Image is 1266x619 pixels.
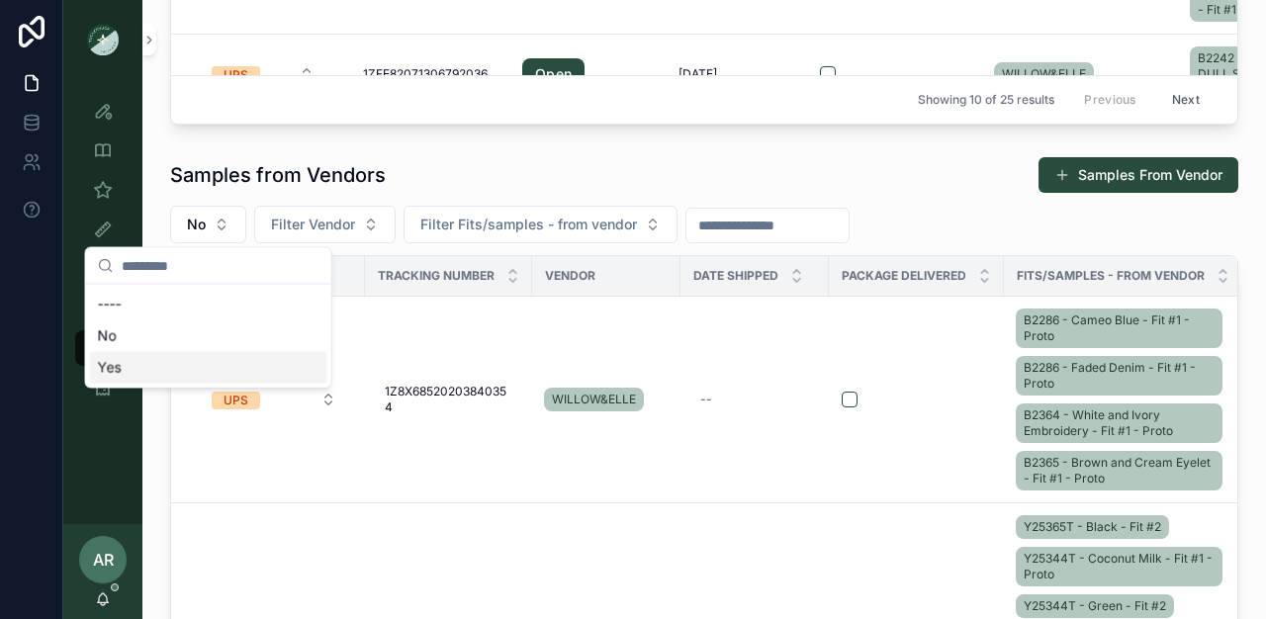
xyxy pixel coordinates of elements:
[1016,356,1222,396] a: B2286 - Faded Denim - Fit #1 - Proto
[1024,551,1215,582] span: Y25344T - Coconut Milk - Fit #1 - Proto
[404,206,678,243] button: Select Button
[671,58,795,90] a: [DATE]
[522,58,647,90] a: Open
[1024,360,1215,392] span: B2286 - Faded Denim - Fit #1 - Proto
[195,381,353,418] a: Select Button
[271,215,355,234] span: Filter Vendor
[545,268,595,284] span: Vendor
[195,55,331,93] a: Select Button
[87,24,119,55] img: App logo
[1017,268,1205,284] span: Fits/samples - from vendor
[1024,407,1215,439] span: B2364 - White and Ivory Embroidery - Fit #1 - Proto
[420,215,637,234] span: Filter Fits/samples - from vendor
[1016,305,1230,494] a: B2286 - Cameo Blue - Fit #1 - ProtoB2286 - Faded Denim - Fit #1 - ProtoB2364 - White and Ivory Em...
[1024,312,1215,344] span: B2286 - Cameo Blue - Fit #1 - Proto
[552,392,636,407] span: WILLOW&ELLE
[1016,594,1174,618] a: Y25344T - Green - Fit #2
[86,285,331,388] div: Suggestions
[1016,547,1222,586] a: Y25344T - Coconut Milk - Fit #1 - Proto
[90,289,327,320] div: ----
[994,62,1094,86] a: WILLOW&ELLE
[1002,66,1086,82] span: WILLOW&ELLE
[385,384,512,415] span: 1Z8X68520203840354
[1024,598,1166,614] span: Y25344T - Green - Fit #2
[224,66,248,84] div: UPS
[1039,157,1238,193] button: Samples From Vendor
[994,58,1177,90] a: WILLOW&ELLE
[678,66,717,82] span: [DATE]
[187,215,206,234] span: No
[196,382,352,417] button: Select Button
[842,268,966,284] span: Package Delivered
[377,376,520,423] a: 1Z8X68520203840354
[692,384,817,415] a: --
[1016,451,1222,490] a: B2365 - Brown and Cream Eyelet - Fit #1 - Proto
[544,388,644,411] a: WILLOW&ELLE
[1024,455,1215,486] span: B2365 - Brown and Cream Eyelet - Fit #1 - Proto
[224,392,248,409] div: UPS
[355,58,498,90] a: 1ZFE82071306792036
[378,268,495,284] span: Tracking Number
[700,392,712,407] div: --
[1016,403,1222,443] a: B2364 - White and Ivory Embroidery - Fit #1 - Proto
[544,384,669,415] a: WILLOW&ELLE
[63,79,142,431] div: scrollable content
[918,92,1054,108] span: Showing 10 of 25 results
[170,206,246,243] button: Select Button
[196,56,330,92] button: Select Button
[363,66,488,82] span: 1ZFE82071306792036
[1016,515,1169,539] a: Y25365T - Black - Fit #2
[1158,85,1214,116] button: Next
[693,268,778,284] span: Date Shipped
[90,352,327,384] div: Yes
[1024,519,1161,535] span: Y25365T - Black - Fit #2
[93,548,114,572] span: AR
[170,161,386,189] h1: Samples from Vendors
[1016,309,1222,348] a: B2286 - Cameo Blue - Fit #1 - Proto
[254,206,396,243] button: Select Button
[522,58,585,90] a: Open
[90,320,327,352] div: No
